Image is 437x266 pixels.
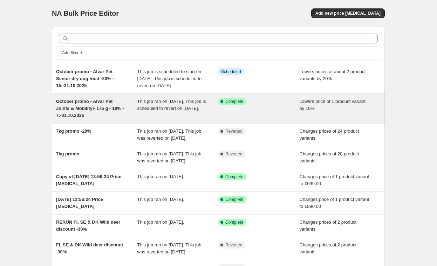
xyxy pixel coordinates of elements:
span: Reverted [225,128,243,134]
span: October promo - Alvar Pet Senior dry dog food -20% - 15.-31.10.2025 [56,69,114,88]
span: This job ran on [DATE]. This job was reverted on [DATE]. [137,128,202,141]
span: This job ran on [DATE]. [137,219,184,225]
span: RERUN FI, SE & DK Wild deer discount -30% [56,219,120,232]
span: Scheduled [221,69,241,75]
span: Copy of [DATE] 13:56:24 Price [MEDICAL_DATA] [56,174,121,186]
span: Complete [225,219,243,225]
span: Add filter [62,50,78,56]
span: Changes price of 1 product variant to €890.00 [300,197,369,209]
span: Reverted [225,151,243,157]
span: Changes prices of 2 product variants [300,219,357,232]
span: Complete [225,197,243,202]
span: 7kg promo [56,151,79,156]
span: This job ran on [DATE]. This job was reverted on [DATE]. [137,242,202,254]
span: Changes prices of 2 product variants [300,242,357,254]
span: This job is scheduled to start on [DATE]. This job is scheduled to revert on [DATE]. [137,69,202,88]
span: NA Bulk Price Editor [52,9,119,17]
span: Complete [225,99,243,104]
span: [DATE] 13:56:24 Price [MEDICAL_DATA] [56,197,103,209]
span: Changes prices of 20 product variants [300,151,359,163]
span: Changes prices of 24 product variants [300,128,359,141]
span: Add new price [MEDICAL_DATA] [315,10,381,16]
span: Changes price of 1 product variant to €699.00 [300,174,369,186]
span: FI, SE & DK Wild deer discount -30% [56,242,123,254]
span: This job ran on [DATE]. [137,174,184,179]
span: Complete [225,174,243,180]
span: Reverted [225,242,243,248]
span: This job ran on [DATE]. This job is scheduled to revert on [DATE]. [137,99,206,111]
button: Add filter [59,49,87,57]
span: 7kg promo -20% [56,128,91,134]
button: Add new price [MEDICAL_DATA] [311,8,385,18]
span: This job ran on [DATE]. [137,197,184,202]
span: This job ran on [DATE]. This job was reverted on [DATE]. [137,151,202,163]
span: October promo - Alvar Pet Joints & Mobility+ 175 g - 10% - 7.-31.10.2025 [56,99,124,118]
span: Lowers price of 1 product variant by 10% [300,99,366,111]
span: Lowers prices of about 2 product variants by 20% [300,69,366,81]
